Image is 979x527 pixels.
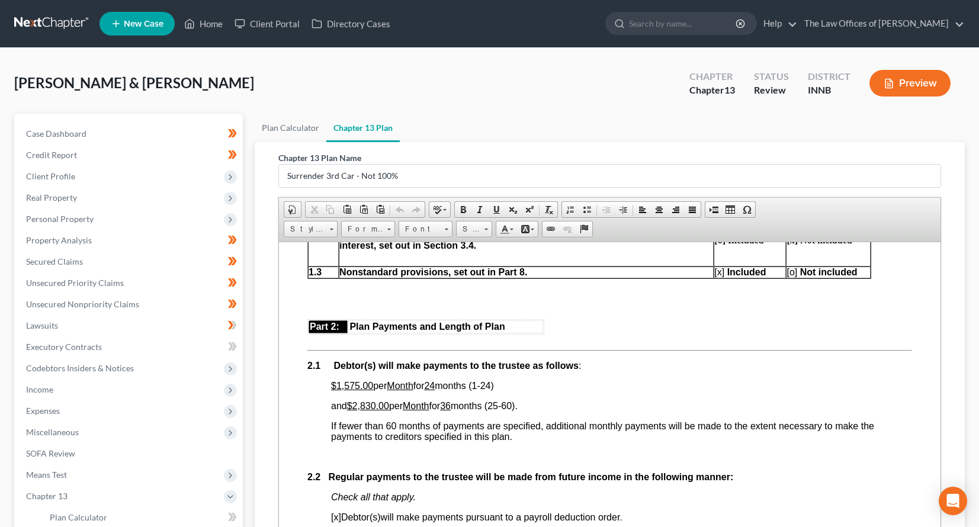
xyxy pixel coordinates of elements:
[342,221,383,237] span: Format
[284,221,326,237] span: Styles
[541,202,557,217] a: Remove Format
[26,214,94,224] span: Personal Property
[26,171,75,181] span: Client Profile
[517,221,538,237] a: Background Color
[429,202,450,217] a: Spell Checker
[754,70,789,83] div: Status
[26,470,67,480] span: Means Test
[598,202,615,217] a: Decrease Indent
[26,128,86,139] span: Case Dashboard
[722,202,739,217] a: Table
[17,123,243,144] a: Case Dashboard
[798,13,964,34] a: The Law Offices of [PERSON_NAME]
[26,448,75,458] span: SOFA Review
[739,202,755,217] a: Insert Special Character
[355,202,372,217] a: Paste as plain text
[26,320,58,330] span: Lawsuits
[391,202,408,217] a: Undo
[26,491,68,501] span: Chapter 13
[284,221,338,237] a: Styles
[471,202,488,217] a: Italic
[559,221,576,237] a: Unlink
[757,13,797,34] a: Help
[52,310,303,320] span: Other (specify method of payment): .
[705,202,722,217] a: Insert Page Break for Printing
[651,202,667,217] a: Center
[17,230,243,251] a: Property Analysis
[306,202,322,217] a: Cut
[408,202,425,217] a: Redo
[456,221,492,237] a: Size
[26,235,92,245] span: Property Analysis
[17,144,243,166] a: Credit Report
[399,221,441,237] span: Font
[17,294,243,315] a: Unsecured Nonpriority Claims
[339,202,355,217] a: Paste
[634,202,651,217] a: Align Left
[17,251,243,272] a: Secured Claims
[26,363,134,373] span: Codebtors Insiders & Notices
[808,70,850,83] div: District
[869,70,951,97] button: Preview
[808,83,850,97] div: INNB
[689,83,735,97] div: Chapter
[26,406,60,416] span: Expenses
[124,20,163,28] span: New Case
[17,443,243,464] a: SOFA Review
[399,221,452,237] a: Font
[372,202,389,217] a: Paste from Word
[689,70,735,83] div: Chapter
[17,315,243,336] a: Lawsuits
[505,202,521,217] a: Subscript
[279,165,941,187] input: Enter name...
[724,84,735,95] span: 13
[26,384,53,394] span: Income
[629,12,737,34] input: Search by name...
[488,202,505,217] a: Underline
[50,512,107,522] span: Plan Calculator
[521,202,538,217] a: Superscript
[543,221,559,237] a: Link
[496,221,517,237] a: Text Color
[26,427,79,437] span: Miscellaneous
[26,342,102,352] span: Executory Contracts
[579,202,595,217] a: Insert/Remove Bulleted List
[255,114,326,142] a: Plan Calculator
[17,272,243,294] a: Unsecured Priority Claims
[17,336,243,358] a: Executory Contracts
[26,192,77,203] span: Real Property
[178,13,229,34] a: Home
[52,310,63,320] span: [o]
[229,13,306,34] a: Client Portal
[278,152,361,164] label: Chapter 13 Plan Name
[615,202,631,217] a: Increase Indent
[306,13,396,34] a: Directory Cases
[939,487,967,515] div: Open Intercom Messenger
[26,150,77,160] span: Credit Report
[211,310,301,320] span: _________________
[26,278,124,288] span: Unsecured Priority Claims
[326,114,400,142] a: Chapter 13 Plan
